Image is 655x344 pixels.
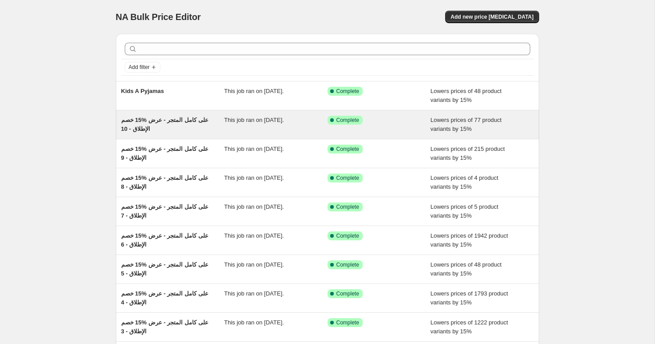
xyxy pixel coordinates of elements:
span: Complete [336,88,359,95]
button: Add filter [125,62,160,73]
span: Lowers prices of 77 product variants by 15% [430,117,502,132]
span: خصم ‎15% على كامل المتجر - عرض الإطلاق - 7 [121,203,209,219]
span: This job ran on [DATE]. [224,232,284,239]
span: Complete [336,117,359,124]
span: Complete [336,290,359,297]
span: Add filter [129,64,150,71]
span: Lowers prices of 1942 product variants by 15% [430,232,508,248]
span: خصم ‎15% على كامل المتجر - عرض الإطلاق - 6 [121,232,209,248]
span: This job ran on [DATE]. [224,290,284,297]
span: This job ran on [DATE]. [224,174,284,181]
span: خصم ‎15% على كامل المتجر - عرض الإطلاق - 3 [121,319,209,335]
span: This job ran on [DATE]. [224,319,284,326]
span: Lowers prices of 4 product variants by 15% [430,174,498,190]
span: Lowers prices of 5 product variants by 15% [430,203,498,219]
span: خصم ‎15% على كامل المتجر - عرض الإطلاق - 9 [121,146,209,161]
span: خصم ‎15% على كامل المتجر - عرض الإطلاق - 5 [121,261,209,277]
span: Complete [336,319,359,326]
span: خصم ‎15% على كامل المتجر - عرض الإطلاق - 4 [121,290,209,306]
span: NA Bulk Price Editor [116,12,201,22]
span: Complete [336,232,359,239]
span: This job ran on [DATE]. [224,261,284,268]
span: Add new price [MEDICAL_DATA] [450,13,533,20]
span: Complete [336,146,359,153]
span: خصم ‎15% على كامل المتجر - عرض الإطلاق - 8 [121,174,209,190]
span: This job ran on [DATE]. [224,117,284,123]
span: This job ran on [DATE]. [224,146,284,152]
span: Complete [336,261,359,268]
span: Complete [336,203,359,210]
span: Lowers prices of 48 product variants by 15% [430,261,502,277]
span: خصم ‎15% على كامل المتجر - عرض الإطلاق - 10 [121,117,209,132]
span: Complete [336,174,359,182]
span: Lowers prices of 215 product variants by 15% [430,146,505,161]
span: Lowers prices of 1793 product variants by 15% [430,290,508,306]
span: This job ran on [DATE]. [224,203,284,210]
button: Add new price [MEDICAL_DATA] [445,11,539,23]
span: Lowers prices of 48 product variants by 15% [430,88,502,103]
span: Kids A Pyjamas [121,88,164,94]
span: Lowers prices of 1222 product variants by 15% [430,319,508,335]
span: This job ran on [DATE]. [224,88,284,94]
